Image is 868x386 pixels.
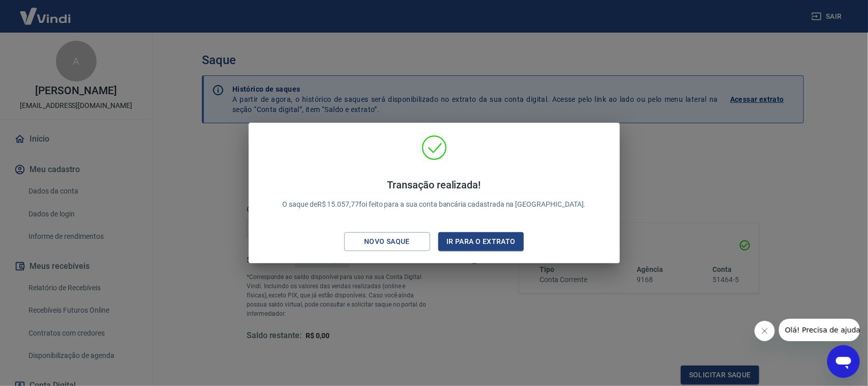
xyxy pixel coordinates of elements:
button: Ir para o extrato [438,232,524,251]
p: O saque de R$ 15.057,77 foi feito para a sua conta bancária cadastrada na [GEOGRAPHIC_DATA]. [282,179,586,210]
iframe: Mensagem da empresa [779,319,860,341]
iframe: Fechar mensagem [755,321,775,341]
button: Novo saque [344,232,430,251]
h4: Transação realizada! [282,179,586,191]
div: Novo saque [352,235,422,248]
span: Olá! Precisa de ajuda? [6,7,85,15]
iframe: Botão para abrir a janela de mensagens [827,345,860,378]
